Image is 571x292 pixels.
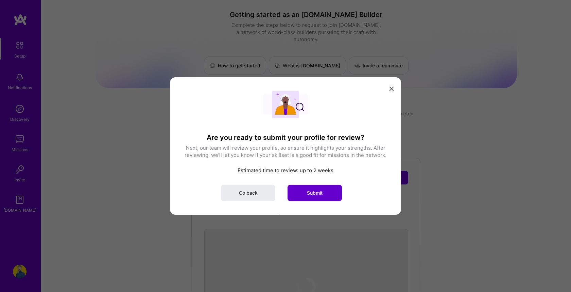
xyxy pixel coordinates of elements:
[288,185,342,201] button: Submit
[239,190,258,196] span: Go back
[221,185,275,201] button: Go back
[263,91,308,118] img: User
[170,77,401,215] div: modal
[184,167,387,174] p: Estimated time to review: up to 2 weeks
[184,133,387,142] h3: Are you ready to submit your profile for review?
[184,144,387,159] p: Next, our team will review your profile, so ensure it highlights your strengths. After reviewing,...
[307,190,323,196] span: Submit
[390,87,394,91] i: icon Close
